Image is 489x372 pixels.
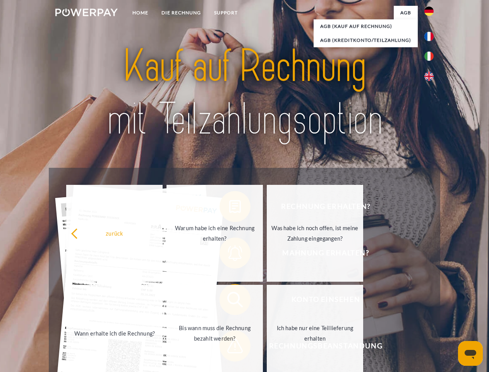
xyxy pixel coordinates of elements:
img: de [424,7,434,16]
div: Ich habe nur eine Teillieferung erhalten [271,323,359,344]
a: agb [394,6,418,20]
a: Home [126,6,155,20]
img: logo-powerpay-white.svg [55,9,118,16]
img: fr [424,32,434,41]
a: Was habe ich noch offen, ist meine Zahlung eingegangen? [267,185,363,282]
div: Warum habe ich eine Rechnung erhalten? [171,223,258,244]
iframe: Schaltfläche zum Öffnen des Messaging-Fensters [458,341,483,366]
a: AGB (Kauf auf Rechnung) [314,19,418,33]
img: en [424,72,434,81]
img: it [424,52,434,61]
a: DIE RECHNUNG [155,6,208,20]
img: title-powerpay_de.svg [74,37,415,148]
a: AGB (Kreditkonto/Teilzahlung) [314,33,418,47]
div: zurück [71,228,158,238]
div: Wann erhalte ich die Rechnung? [71,328,158,338]
div: Bis wann muss die Rechnung bezahlt werden? [171,323,258,344]
div: Was habe ich noch offen, ist meine Zahlung eingegangen? [271,223,359,244]
a: SUPPORT [208,6,244,20]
